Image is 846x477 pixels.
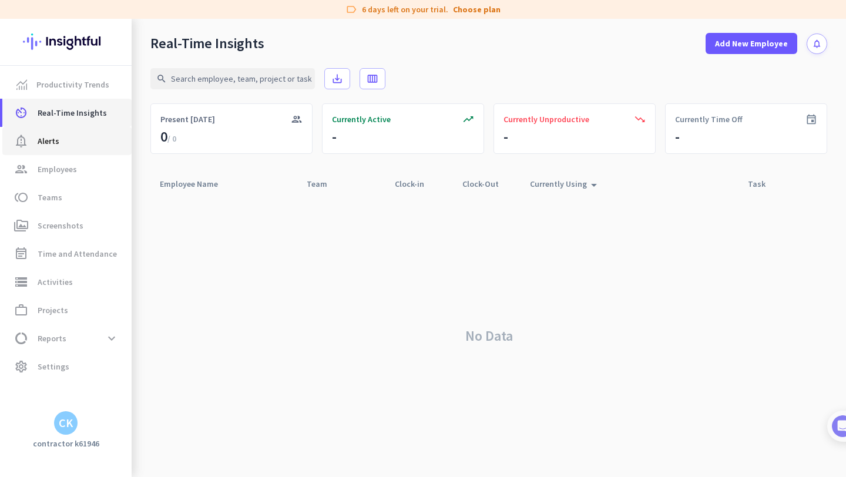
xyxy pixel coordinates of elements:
i: event [805,113,817,125]
a: tollTeams [2,183,132,211]
i: notification_important [14,134,28,148]
a: perm_mediaScreenshots [2,211,132,240]
i: save_alt [331,73,343,85]
span: Currently Unproductive [503,113,589,125]
i: data_usage [14,331,28,345]
div: 0 [160,127,176,146]
i: group [291,113,303,125]
a: notification_importantAlerts [2,127,132,155]
div: - [503,127,508,146]
i: notifications [812,39,822,49]
button: save_alt [324,68,350,89]
span: Present [DATE] [160,113,215,125]
span: Reports [38,331,66,345]
a: settingsSettings [2,352,132,381]
button: expand_more [101,328,122,349]
i: arrow_drop_up [587,178,601,192]
a: av_timerReal-Time Insights [2,99,132,127]
i: settings [14,360,28,374]
div: Team [307,176,341,192]
i: label [345,4,357,15]
i: search [156,73,167,84]
span: Productivity Trends [36,78,109,92]
div: - [332,127,337,146]
span: Settings [38,360,69,374]
div: Clock-Out [462,176,513,192]
span: Employees [38,162,77,176]
a: work_outlineProjects [2,296,132,324]
span: Currently Active [332,113,391,125]
a: Choose plan [453,4,501,15]
img: menu-item [16,79,27,90]
a: groupEmployees [2,155,132,183]
span: Alerts [38,134,59,148]
span: Projects [38,303,68,317]
a: menu-itemProductivity Trends [2,70,132,99]
span: Time and Attendance [38,247,117,261]
input: Search employee, team, project or task [150,68,315,89]
span: Screenshots [38,219,83,233]
a: event_noteTime and Attendance [2,240,132,268]
i: av_timer [14,106,28,120]
div: Currently Using [530,176,601,192]
i: group [14,162,28,176]
div: Task [748,176,780,192]
span: Activities [38,275,73,289]
div: Real-Time Insights [150,35,264,52]
i: toll [14,190,28,204]
i: trending_down [634,113,646,125]
i: work_outline [14,303,28,317]
i: calendar_view_week [367,73,378,85]
span: Teams [38,190,62,204]
i: perm_media [14,219,28,233]
a: storageActivities [2,268,132,296]
span: Currently Time Off [675,113,743,125]
button: calendar_view_week [360,68,385,89]
a: data_usageReportsexpand_more [2,324,132,352]
span: Add New Employee [715,38,788,49]
i: event_note [14,247,28,261]
div: CK [59,417,73,429]
div: - [675,127,680,146]
div: Clock-in [395,176,438,192]
span: Real-Time Insights [38,106,107,120]
button: Add New Employee [706,33,797,54]
i: storage [14,275,28,289]
div: No Data [150,195,827,477]
span: / 0 [167,133,176,144]
div: Employee Name [160,176,232,192]
img: Insightful logo [23,19,109,65]
i: trending_up [462,113,474,125]
button: notifications [807,33,827,54]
